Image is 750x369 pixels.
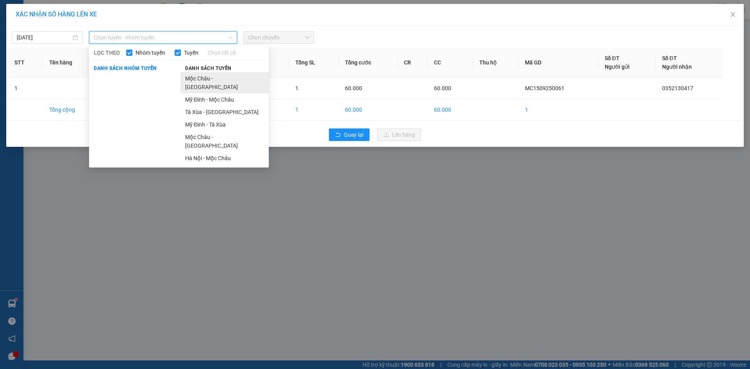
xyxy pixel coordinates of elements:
[43,48,102,78] th: Tên hàng
[75,21,114,28] span: 0981 559 551
[722,4,744,26] button: Close
[289,48,339,78] th: Tổng SL
[248,32,309,43] span: Chọn chuyến
[519,99,598,121] td: 1
[180,118,269,131] li: Mỹ Đình - Tà Xùa
[3,50,27,55] span: Người nhận:
[339,99,398,121] td: 60.000
[181,48,202,57] span: Tuyến
[345,85,362,91] span: 60.000
[295,85,298,91] span: 1
[43,99,102,121] td: Tổng cộng
[398,48,427,78] th: CR
[662,55,677,61] span: Số ĐT
[180,72,269,93] li: Mộc Châu - [GEOGRAPHIC_DATA]
[377,128,421,141] button: uploadLên hàng
[73,8,114,20] span: VP [PERSON_NAME]
[180,93,269,106] li: Mỹ Đình - Mộc Châu
[428,99,473,121] td: 60.000
[17,33,71,42] input: 15/09/2025
[344,130,363,139] span: Quay lại
[605,55,620,61] span: Số ĐT
[662,64,692,70] span: Người nhận
[8,78,43,99] td: 1
[3,55,58,66] span: 0352130417
[339,48,398,78] th: Tổng cước
[289,99,339,121] td: 1
[208,48,236,57] a: Chọn tất cả
[473,48,519,78] th: Thu hộ
[730,11,736,18] span: close
[94,48,120,57] span: LỌC THEO
[94,32,232,43] span: Chọn tuyến - nhóm tuyến
[3,45,24,50] span: Người gửi:
[132,48,168,57] span: Nhóm tuyến
[428,48,473,78] th: CC
[180,152,269,164] li: Hà Nội - Mộc Châu
[519,48,598,78] th: Mã GD
[16,11,97,18] span: XÁC NHẬN SỐ HÀNG LÊN XE
[335,132,341,138] span: rollback
[434,85,451,91] span: 60.000
[180,65,236,72] span: Danh sách tuyến
[329,128,370,141] button: rollbackQuay lại
[605,64,630,70] span: Người gửi
[180,131,269,152] li: Mộc Châu - [GEOGRAPHIC_DATA]
[8,48,43,78] th: STT
[228,35,233,40] span: down
[662,85,693,91] span: 0352130417
[14,14,60,22] span: XUANTRANG
[24,4,51,12] span: HAIVAN
[180,106,269,118] li: Tà Xùa - [GEOGRAPHIC_DATA]
[25,24,50,31] em: Logistics
[525,85,564,91] span: MC1509250061
[89,65,162,72] span: Danh sách nhóm tuyến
